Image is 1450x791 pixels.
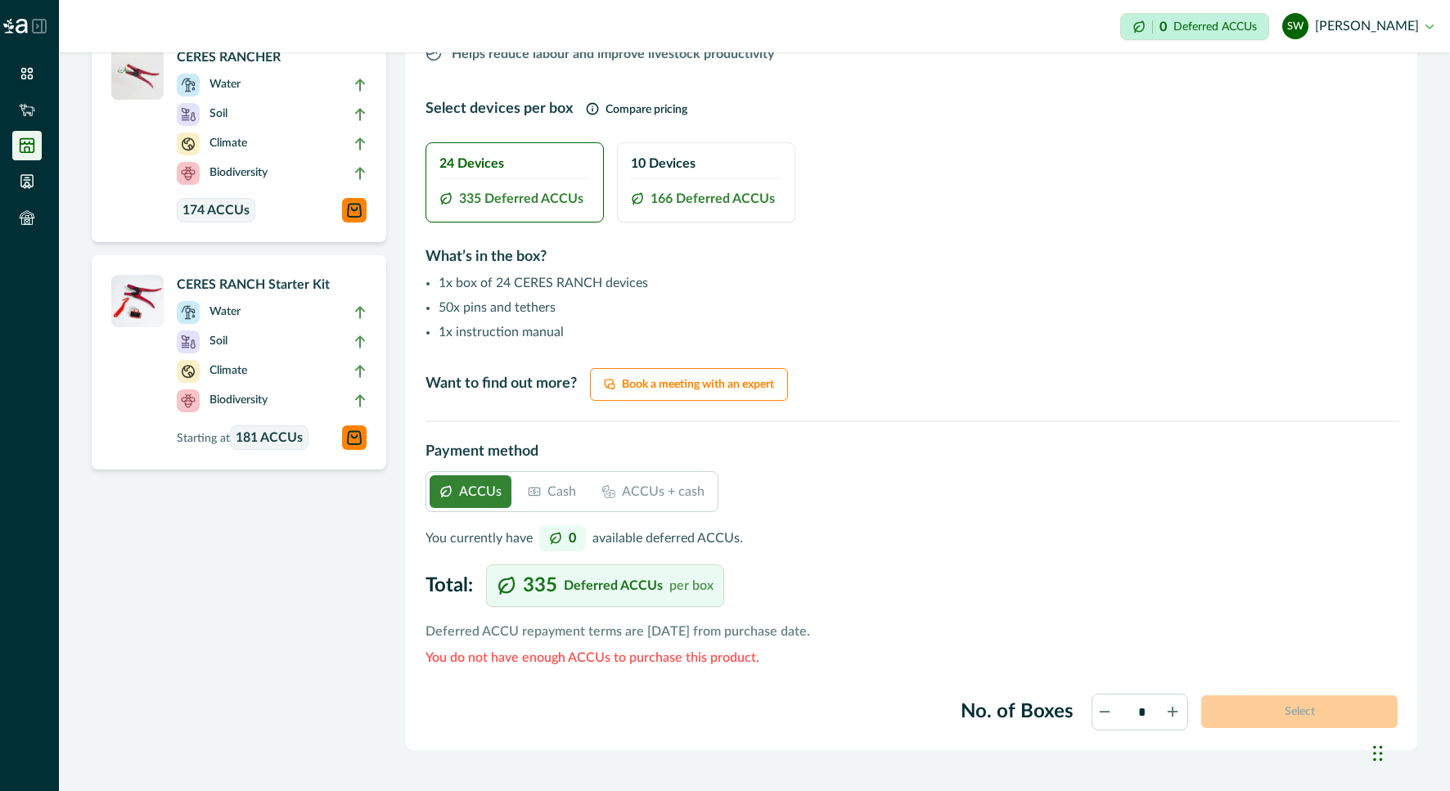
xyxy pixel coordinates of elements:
span: 174 ACCUs [182,200,250,220]
p: CERES RANCHER [177,47,367,67]
p: Climate [209,362,247,380]
h2: Select devices per box [426,101,573,119]
p: per box [669,579,714,592]
li: 1x instruction manual [439,322,930,342]
button: Compare pricing [586,93,687,126]
p: Soil [209,106,227,123]
iframe: Chat Widget [1368,712,1450,791]
p: Water [209,303,241,321]
h2: 24 Devices [439,156,590,172]
h2: What’s in the box? [426,222,1398,273]
button: Book a meeting with an expert [590,368,788,401]
p: Deferred ACCUs [1173,20,1257,33]
p: Deferred ACCUs [564,579,663,592]
p: Want to find out more? [426,373,577,395]
span: Deferred ACCUs [676,189,775,209]
a: Select [1201,695,1398,728]
p: Climate [209,135,247,152]
span: 181 ACCUs [236,428,303,447]
p: You currently have [426,528,533,548]
h2: 10 Devices [631,156,781,172]
img: A CERES RANCHER APPLICATOR [111,47,164,100]
p: Soil [209,333,227,350]
p: You do not have enough ACCUs to purchase this product. [426,641,1398,687]
label: No. of Boxes [961,697,1074,726]
p: Biodiversity [209,164,268,182]
p: ACCUs + cash [622,482,705,501]
div: Drag [1373,729,1383,778]
p: Helps reduce labour and improve livestock productivity [452,44,774,64]
p: 0 [569,528,576,548]
img: A CERES RANCH applicator device [111,275,164,327]
p: Water [209,76,241,93]
p: CERES RANCH Starter Kit [177,275,367,294]
span: Deferred ACCUs [484,189,583,209]
p: ACCUs [459,482,502,501]
p: Biodiversity [209,392,268,409]
span: 166 [651,189,673,209]
p: Deferred ACCU repayment terms are [DATE] from purchase date. [426,622,810,641]
li: 50x pins and tethers [439,298,930,317]
button: Stephen Warnken[PERSON_NAME] [1282,7,1434,46]
li: 1x box of 24 CERES RANCH devices [439,273,930,293]
h2: Payment method [426,442,1398,471]
p: Starting at [177,425,308,450]
p: 0 [1160,20,1167,34]
span: 335 [459,189,481,209]
p: Cash [547,482,576,501]
label: Total: [426,571,473,600]
p: 335 [523,571,557,600]
p: available deferred ACCUs. [592,528,743,548]
img: Logo [3,19,28,34]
